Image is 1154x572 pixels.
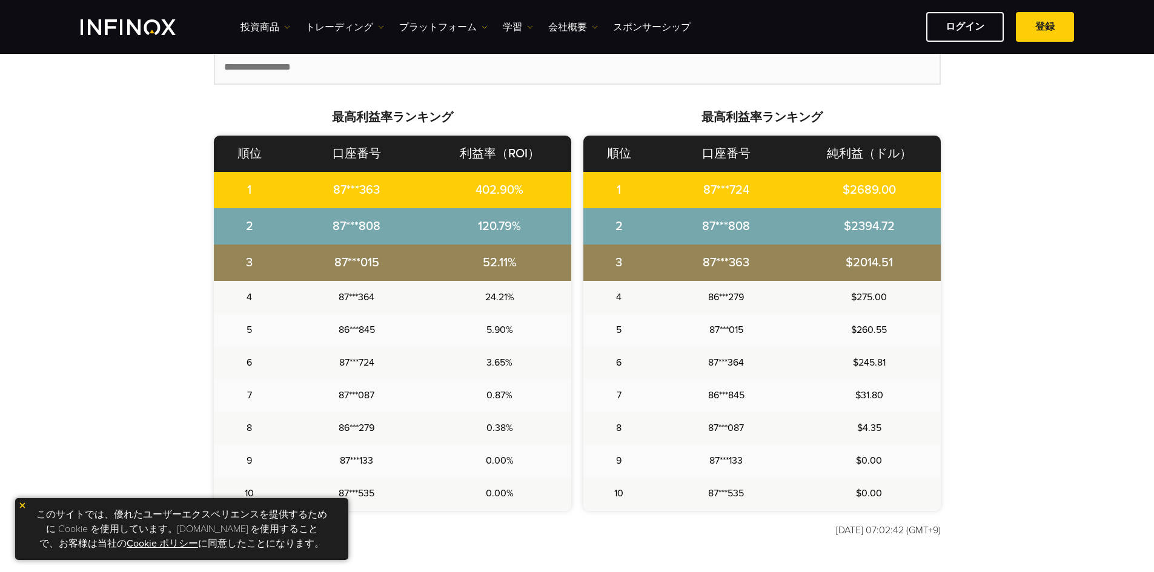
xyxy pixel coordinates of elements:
[798,172,941,208] td: $2689.00
[428,412,571,444] td: 0.38%
[214,281,285,314] td: 4
[701,110,823,125] strong: 最高利益率ランキング
[798,510,941,542] td: $-161.20
[428,208,571,245] td: 120.79%
[399,20,488,35] a: プラットフォーム
[655,136,798,172] th: 口座番号
[428,379,571,412] td: 0.87%
[798,136,941,172] th: 純利益（ドル）
[214,172,285,208] td: 1
[240,20,290,35] a: 投資商品
[428,136,571,172] th: 利益率（ROI）
[583,314,655,346] td: 5
[21,504,342,554] p: このサイトでは、優れたユーザーエクスペリエンスを提供するために Cookie を使用しています。[DOMAIN_NAME] を使用することで、お客様は当社の に同意したことになります。
[798,477,941,510] td: $0.00
[428,346,571,379] td: 3.65%
[428,444,571,477] td: 0.00%
[503,20,533,35] a: 学習
[583,510,655,542] td: 11
[583,379,655,412] td: 7
[548,20,598,35] a: 会社概要
[127,537,198,550] a: Cookie ポリシー
[214,208,285,245] td: 2
[214,346,285,379] td: 6
[583,136,655,172] th: 順位
[214,477,285,510] td: 10
[583,245,655,281] td: 3
[798,314,941,346] td: $260.55
[1016,12,1074,42] a: 登録
[798,412,941,444] td: $4.35
[583,477,655,510] td: 10
[613,20,691,35] a: スポンサーシップ
[428,477,571,510] td: 0.00%
[798,245,941,281] td: $2014.51
[18,501,27,510] img: yellow close icon
[583,208,655,245] td: 2
[798,208,941,245] td: $2394.72
[798,281,941,314] td: $275.00
[214,523,941,537] p: [DATE] 07:02:42 (GMT+9)
[583,412,655,444] td: 8
[428,172,571,208] td: 402.90%
[798,444,941,477] td: $0.00
[428,281,571,314] td: 24.21%
[583,172,655,208] td: 1
[798,379,941,412] td: $31.80
[428,314,571,346] td: 5.90%
[583,444,655,477] td: 9
[428,510,571,542] td: -32.24%
[214,379,285,412] td: 7
[214,314,285,346] td: 5
[81,19,204,35] a: INFINOX Logo
[214,136,285,172] th: 順位
[583,346,655,379] td: 6
[798,346,941,379] td: $245.81
[214,444,285,477] td: 9
[332,110,453,125] strong: 最高利益率ランキング
[285,136,428,172] th: 口座番号
[214,245,285,281] td: 3
[428,245,571,281] td: 52.11%
[926,12,1004,42] a: ログイン
[214,412,285,444] td: 8
[305,20,384,35] a: トレーディング
[583,281,655,314] td: 4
